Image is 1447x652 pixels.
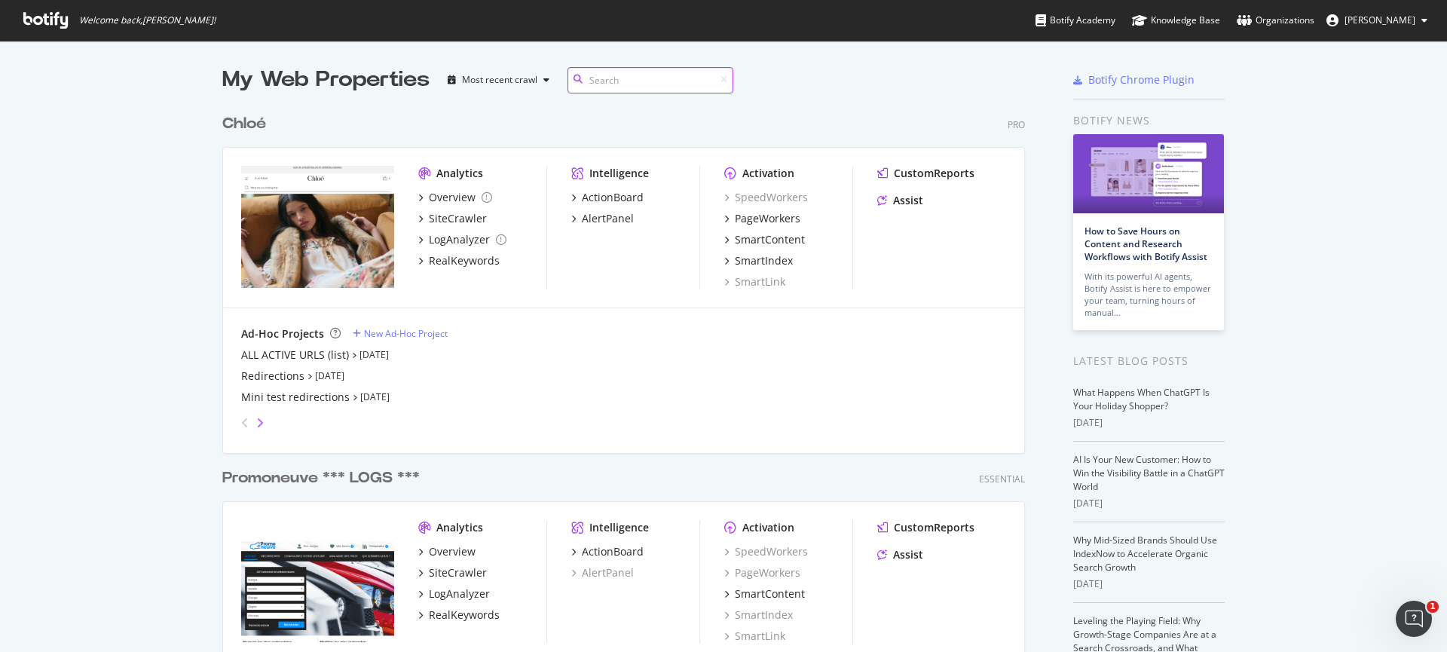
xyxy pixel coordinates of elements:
div: Most recent crawl [462,75,537,84]
div: With its powerful AI agents, Botify Assist is here to empower your team, turning hours of manual… [1084,271,1213,319]
a: Redirections [241,369,304,384]
a: AlertPanel [571,565,634,580]
div: [DATE] [1073,497,1225,510]
div: angle-right [255,415,265,430]
div: [DATE] [1073,416,1225,430]
div: angle-left [235,411,255,435]
a: New Ad-Hoc Project [353,327,448,340]
div: [DATE] [1073,577,1225,591]
div: Assist [893,193,923,208]
div: LogAnalyzer [429,232,490,247]
a: Botify Chrome Plugin [1073,72,1195,87]
img: www.chloe.com [241,166,394,288]
a: SiteCrawler [418,565,487,580]
a: PageWorkers [724,211,800,226]
div: Assist [893,547,923,562]
a: ActionBoard [571,544,644,559]
a: CustomReports [877,166,974,181]
div: Overview [429,190,476,205]
div: Essential [979,473,1025,485]
a: AlertPanel [571,211,634,226]
a: SmartLink [724,629,785,644]
a: LogAnalyzer [418,232,506,247]
span: 1 [1427,601,1439,613]
div: Botify Academy [1036,13,1115,28]
div: LogAnalyzer [429,586,490,601]
div: CustomReports [894,166,974,181]
a: ALL ACTIVE URLS (list) [241,347,349,363]
div: Botify news [1073,112,1225,129]
div: Botify Chrome Plugin [1088,72,1195,87]
a: SpeedWorkers [724,190,808,205]
div: Intelligence [589,166,649,181]
div: RealKeywords [429,608,500,623]
a: LogAnalyzer [418,586,490,601]
div: Ad-Hoc Projects [241,326,324,341]
a: RealKeywords [418,253,500,268]
div: Knowledge Base [1132,13,1220,28]
div: ActionBoard [582,190,644,205]
a: Overview [418,190,492,205]
div: SmartContent [735,232,805,247]
div: SiteCrawler [429,565,487,580]
div: Intelligence [589,520,649,535]
a: CustomReports [877,520,974,535]
div: PageWorkers [735,211,800,226]
input: Search [567,67,733,93]
a: SpeedWorkers [724,544,808,559]
a: ActionBoard [571,190,644,205]
button: [PERSON_NAME] [1314,8,1439,32]
img: How to Save Hours on Content and Research Workflows with Botify Assist [1073,134,1224,213]
div: Organizations [1237,13,1314,28]
a: Assist [877,547,923,562]
div: Overview [429,544,476,559]
div: New Ad-Hoc Project [364,327,448,340]
span: Vincent Flaceliere [1345,14,1415,26]
a: RealKeywords [418,608,500,623]
a: SmartIndex [724,253,793,268]
a: Why Mid-Sized Brands Should Use IndexNow to Accelerate Organic Search Growth [1073,534,1217,574]
iframe: Intercom live chat [1396,601,1432,637]
img: promoneuve.fr [241,520,394,642]
a: SiteCrawler [418,211,487,226]
div: My Web Properties [222,65,430,95]
div: Activation [742,520,794,535]
div: Analytics [436,166,483,181]
div: Chloé [222,113,266,135]
a: Assist [877,193,923,208]
div: SiteCrawler [429,211,487,226]
a: AI Is Your New Customer: How to Win the Visibility Battle in a ChatGPT World [1073,453,1225,493]
div: Latest Blog Posts [1073,353,1225,369]
div: Analytics [436,520,483,535]
a: SmartIndex [724,608,793,623]
div: Activation [742,166,794,181]
div: Pro [1008,118,1025,131]
a: SmartLink [724,274,785,289]
div: ActionBoard [582,544,644,559]
span: Welcome back, [PERSON_NAME] ! [79,14,216,26]
a: PageWorkers [724,565,800,580]
a: [DATE] [360,390,390,403]
a: How to Save Hours on Content and Research Workflows with Botify Assist [1084,225,1207,263]
div: CustomReports [894,520,974,535]
a: [DATE] [315,369,344,382]
a: Mini test redirections [241,390,350,405]
a: [DATE] [359,348,389,361]
div: RealKeywords [429,253,500,268]
div: SmartContent [735,586,805,601]
button: Most recent crawl [442,68,555,92]
div: SmartIndex [735,253,793,268]
a: SmartContent [724,232,805,247]
a: Overview [418,544,476,559]
div: AlertPanel [582,211,634,226]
